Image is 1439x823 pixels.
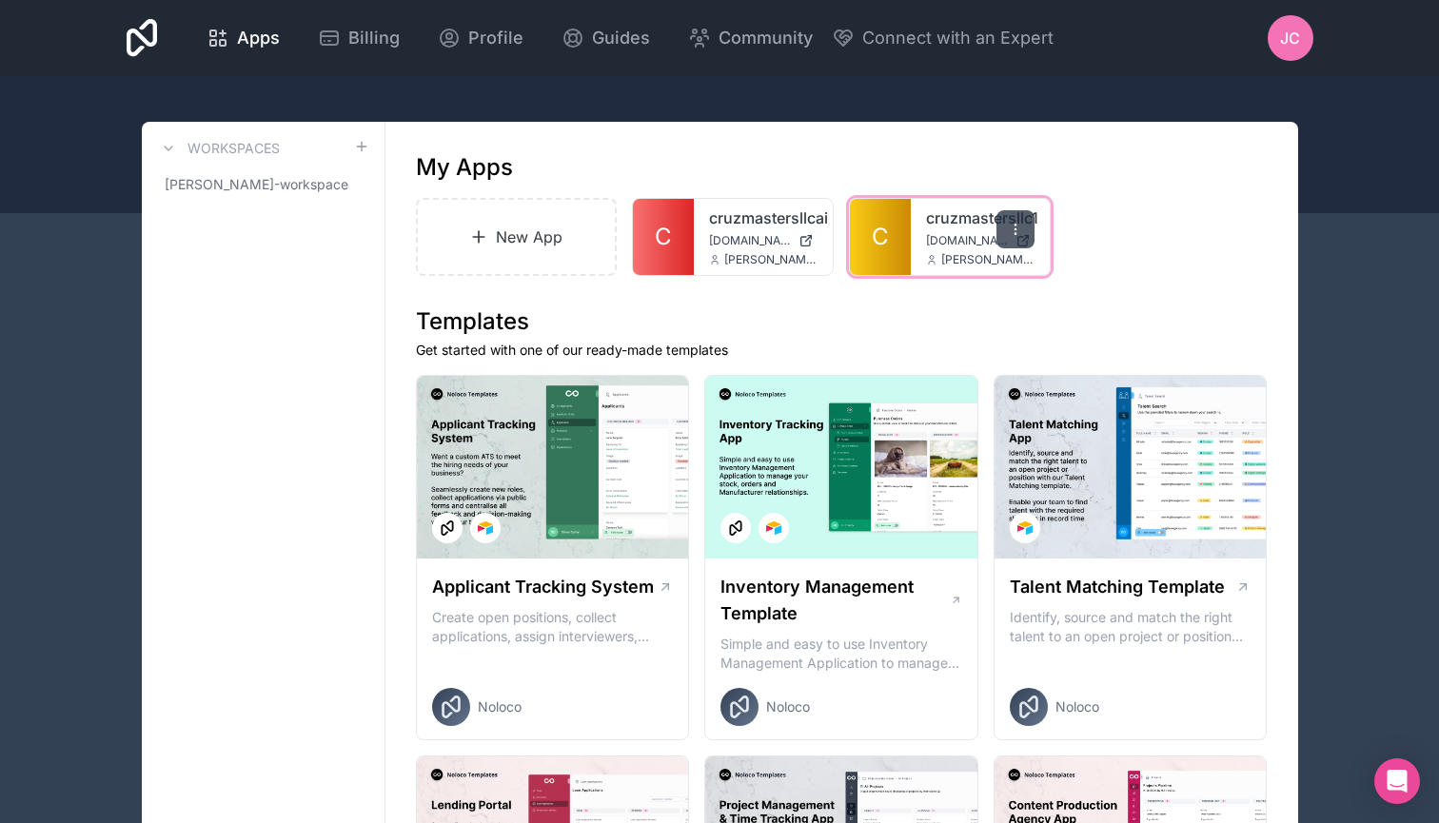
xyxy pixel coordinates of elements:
[655,222,672,252] span: C
[416,306,1268,337] h1: Templates
[941,252,1035,267] span: [PERSON_NAME][EMAIL_ADDRESS][PERSON_NAME][DOMAIN_NAME]
[478,697,522,716] span: Noloco
[478,520,493,536] img: Airtable Logo
[720,635,962,673] p: Simple and easy to use Inventory Management Application to manage your stock, orders and Manufact...
[432,574,654,600] h1: Applicant Tracking System
[709,233,791,248] span: [DOMAIN_NAME]
[416,341,1268,360] p: Get started with one of our ready-made templates
[724,252,818,267] span: [PERSON_NAME][EMAIL_ADDRESS][PERSON_NAME][DOMAIN_NAME]
[416,152,513,183] h1: My Apps
[1055,697,1099,716] span: Noloco
[926,233,1008,248] span: [DOMAIN_NAME]
[157,167,369,202] a: [PERSON_NAME]-workspace
[416,198,618,276] a: New App
[423,17,539,59] a: Profile
[633,199,694,275] a: C
[862,25,1054,51] span: Connect with an Expert
[832,25,1054,51] button: Connect with an Expert
[766,520,781,536] img: Airtable Logo
[432,608,674,646] p: Create open positions, collect applications, assign interviewers, centralise candidate feedback a...
[719,25,813,51] span: Community
[926,233,1035,248] a: [DOMAIN_NAME]
[468,25,523,51] span: Profile
[191,17,295,59] a: Apps
[709,233,818,248] a: [DOMAIN_NAME]
[872,222,889,252] span: C
[1010,608,1252,646] p: Identify, source and match the right talent to an open project or position with our Talent Matchi...
[157,137,280,160] a: Workspaces
[720,574,949,627] h1: Inventory Management Template
[165,175,348,194] span: [PERSON_NAME]-workspace
[1280,27,1300,49] span: JC
[1010,574,1225,600] h1: Talent Matching Template
[766,697,810,716] span: Noloco
[1374,758,1420,804] div: Open Intercom Messenger
[926,206,1035,229] a: cruzmastersllc1
[546,17,665,59] a: Guides
[348,25,400,51] span: Billing
[237,25,280,51] span: Apps
[303,17,415,59] a: Billing
[187,139,280,158] h3: Workspaces
[1017,520,1033,536] img: Airtable Logo
[592,25,650,51] span: Guides
[850,199,911,275] a: C
[709,206,818,229] a: cruzmastersllcai
[673,17,828,59] a: Community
